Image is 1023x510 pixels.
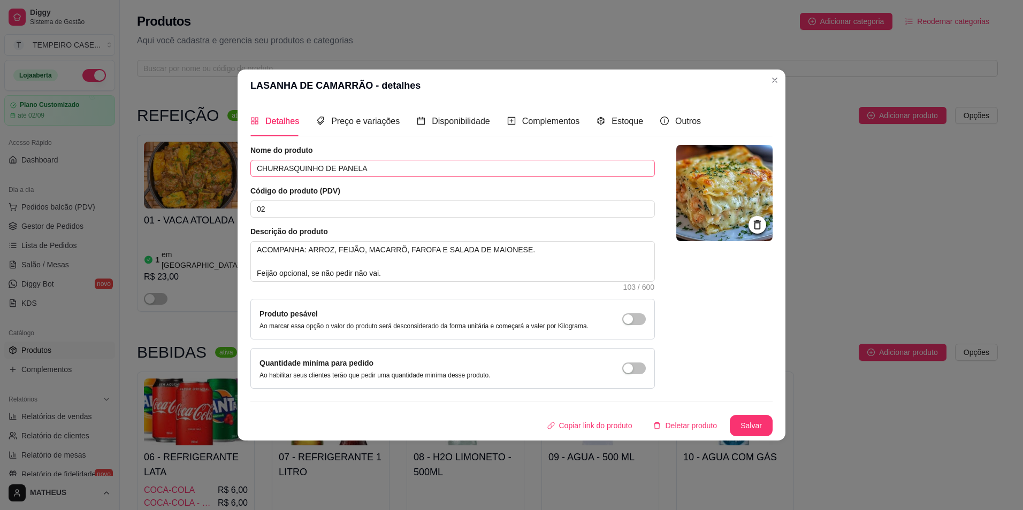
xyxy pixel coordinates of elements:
[259,359,373,367] label: Quantidade miníma para pedido
[660,117,669,125] span: info-circle
[316,117,325,125] span: tags
[432,117,490,126] span: Disponibilidade
[645,415,726,436] button: deleteDeletar produto
[676,145,773,241] img: logo da loja
[675,117,701,126] span: Outros
[265,117,299,126] span: Detalhes
[417,117,425,125] span: calendar
[522,117,580,126] span: Complementos
[507,117,516,125] span: plus-square
[612,117,643,126] span: Estoque
[539,415,641,436] button: Copiar link do produto
[259,371,491,380] p: Ao habilitar seus clientes terão que pedir uma quantidade miníma desse produto.
[250,160,655,177] input: Ex.: Hamburguer de costela
[653,422,661,429] span: delete
[250,117,259,125] span: appstore
[259,322,589,330] p: Ao marcar essa opção o valor do produto será desconsiderado da forma unitária e começará a valer ...
[250,200,655,218] input: Ex.: 123
[250,186,655,196] article: Código do produto (PDV)
[251,242,654,281] textarea: ACOMPANHA: ARROZ, FEIJÃO, MACARRÕ, FAROFA E SALADA DE MAIONESE. Feijão opcional, se não pedir não...
[259,310,318,318] label: Produto pesável
[250,145,655,156] article: Nome do produto
[331,117,400,126] span: Preço e variações
[238,69,785,102] header: LASANHA DE CAMARRÃO - detalhes
[730,415,773,436] button: Salvar
[766,72,783,89] button: Close
[597,117,605,125] span: code-sandbox
[250,226,655,237] article: Descrição do produto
